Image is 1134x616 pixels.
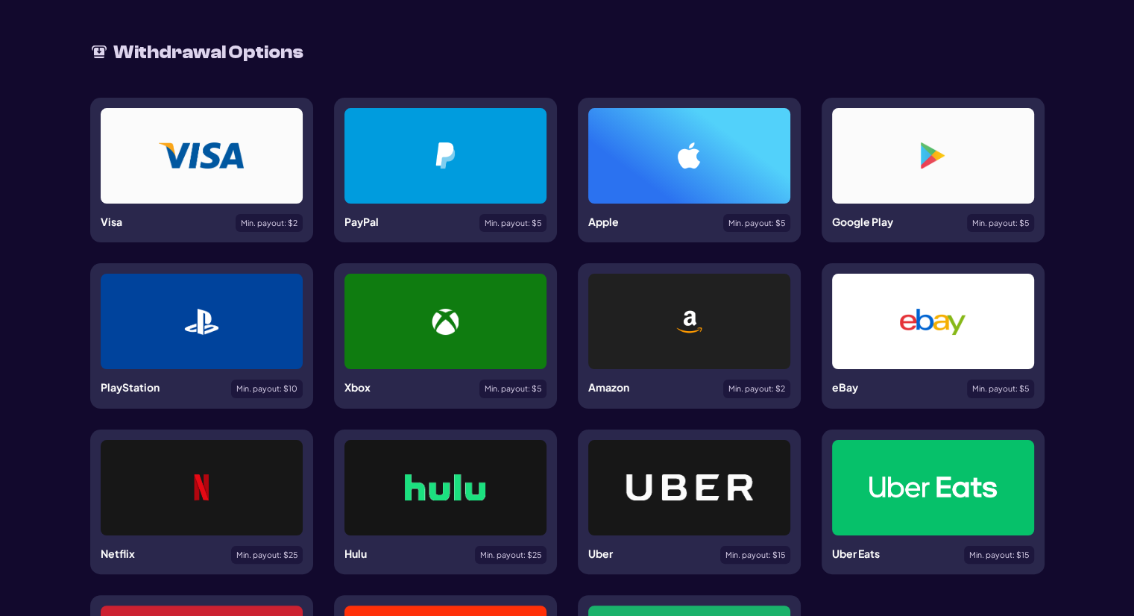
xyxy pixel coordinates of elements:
img: Payment Method [900,309,966,335]
span: Min. payout: $ 25 [236,551,297,559]
span: PayPal [344,215,379,228]
h2: Withdrawal Options [113,39,303,66]
span: Min. payout: $ 5 [972,219,1029,227]
span: Netflix [101,547,135,560]
span: Apple [588,215,619,228]
img: Payment Method [921,142,944,169]
img: Payment Method [675,309,702,335]
img: Payment Method [868,474,998,500]
span: Min. payout: $ 5 [972,385,1029,393]
span: Min. payout: $ 15 [969,551,1029,559]
span: Uber Eats [832,547,880,560]
span: Uber [588,547,613,560]
span: Hulu [344,547,367,560]
img: Payment Method [624,474,755,500]
img: Payment Method [435,142,456,169]
img: Payment Method [678,142,701,169]
span: Google Play [832,215,893,228]
span: Min. payout: $ 5 [485,219,541,227]
img: Payment Method [184,309,218,335]
span: Min. payout: $ 25 [480,551,541,559]
span: Visa [101,215,122,228]
span: Min. payout: $ 2 [241,219,297,227]
span: Min. payout: $ 10 [236,385,297,393]
span: Min. payout: $ 2 [728,385,785,393]
img: Payment Method [405,474,485,500]
span: Amazon [588,380,629,394]
span: Xbox [344,380,371,394]
span: Min. payout: $ 5 [485,385,541,393]
span: eBay [832,380,858,394]
img: Payment Method [159,142,244,169]
span: Min. payout: $ 15 [725,551,785,559]
img: Payment Method [193,474,210,500]
img: Payment Method [432,309,458,335]
span: PlayStation [101,380,160,394]
span: Min. payout: $ 5 [728,219,785,227]
img: withdrawLogo [90,43,108,61]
